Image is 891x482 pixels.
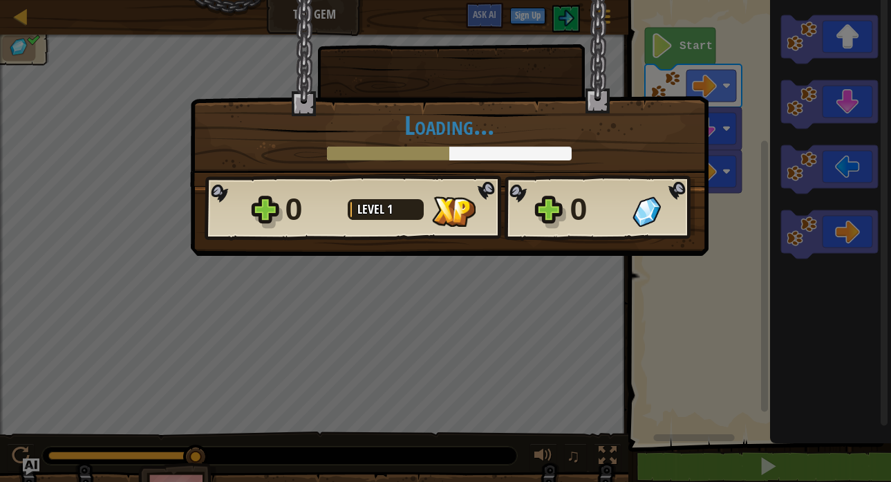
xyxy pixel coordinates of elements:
[632,196,661,227] img: Gems Gained
[570,187,624,232] div: 0
[432,196,476,227] img: XP Gained
[357,201,387,218] span: Level
[205,111,694,140] h1: Loading...
[285,187,339,232] div: 0
[387,201,393,218] span: 1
